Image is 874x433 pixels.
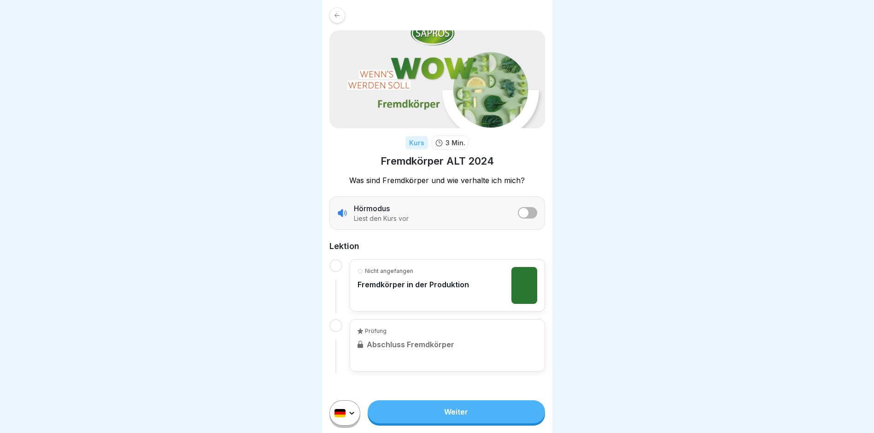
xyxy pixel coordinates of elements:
[518,207,537,219] button: listener mode
[358,267,537,304] a: Nicht angefangenFremdkörper in der Produktion
[446,138,465,148] p: 3 Min.
[354,214,409,223] p: Liest den Kurs vor
[329,241,545,252] h2: Lektion
[381,154,494,168] h1: Fremdkörper ALT 2024
[334,409,346,417] img: de.svg
[329,30,545,128] img: tkgbk1fn8zp48wne4tjen41h.png
[405,136,428,149] div: Kurs
[358,280,469,289] p: Fremdkörper in der Produktion
[354,203,390,214] p: Hörmodus
[368,400,545,423] a: Weiter
[365,267,413,275] p: Nicht angefangen
[329,175,545,185] p: Was sind Fremdkörper und wie verhalte ich mich?
[511,267,537,304] img: i1975e8x1xy81mpg4c1hvuu3.png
